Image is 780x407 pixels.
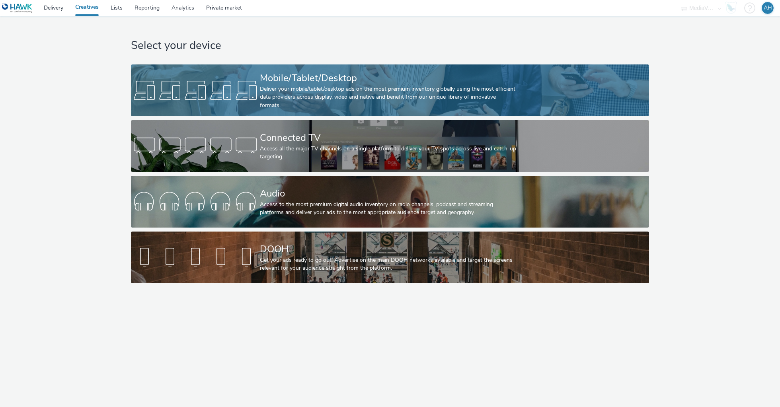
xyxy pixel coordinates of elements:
img: undefined Logo [2,3,33,13]
div: Access all the major TV channels on a single platform to deliver your TV spots across live and ca... [260,145,517,161]
a: Connected TVAccess all the major TV channels on a single platform to deliver your TV spots across... [131,120,649,172]
div: Audio [260,187,517,201]
h1: Select your device [131,38,649,53]
div: Mobile/Tablet/Desktop [260,71,517,85]
a: DOOHGet your ads ready to go out! Advertise on the main DOOH networks available and target the sc... [131,232,649,283]
img: Hawk Academy [725,2,737,14]
div: Connected TV [260,131,517,145]
div: Get your ads ready to go out! Advertise on the main DOOH networks available and target the screen... [260,256,517,273]
div: DOOH [260,242,517,256]
a: Mobile/Tablet/DesktopDeliver your mobile/tablet/desktop ads on the most premium inventory globall... [131,64,649,116]
div: Deliver your mobile/tablet/desktop ads on the most premium inventory globally using the most effi... [260,85,517,109]
div: AH [764,2,772,14]
a: Hawk Academy [725,2,740,14]
div: Access to the most premium digital audio inventory on radio channels, podcast and streaming platf... [260,201,517,217]
a: AudioAccess to the most premium digital audio inventory on radio channels, podcast and streaming ... [131,176,649,228]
